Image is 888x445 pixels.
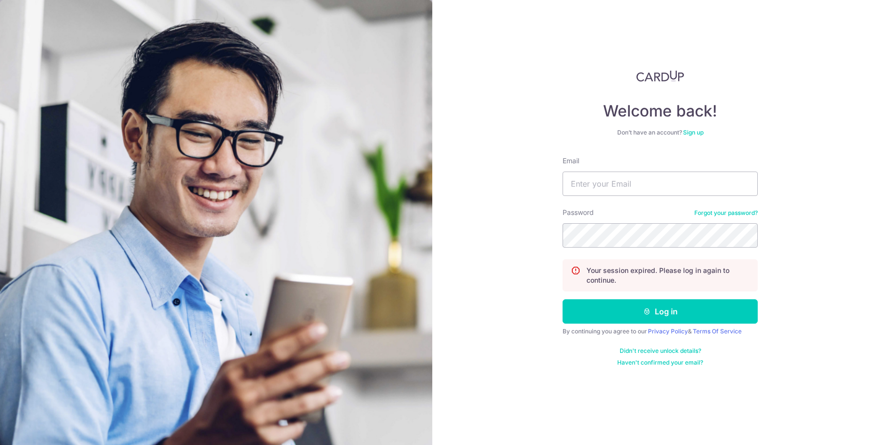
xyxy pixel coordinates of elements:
p: Your session expired. Please log in again to continue. [586,266,749,285]
input: Enter your Email [563,172,758,196]
a: Forgot your password? [694,209,758,217]
img: CardUp Logo [636,70,684,82]
label: Password [563,208,594,217]
button: Log in [563,299,758,324]
label: Email [563,156,579,166]
a: Terms Of Service [693,328,742,335]
h4: Welcome back! [563,101,758,121]
a: Privacy Policy [648,328,688,335]
div: By continuing you agree to our & [563,328,758,335]
a: Didn't receive unlock details? [620,347,701,355]
div: Don’t have an account? [563,129,758,136]
a: Sign up [683,129,704,136]
a: Haven't confirmed your email? [617,359,703,367]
